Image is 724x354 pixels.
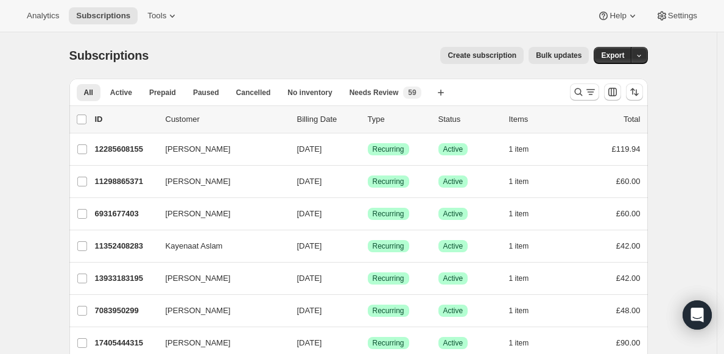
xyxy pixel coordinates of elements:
[373,306,404,316] span: Recurring
[443,338,463,348] span: Active
[443,241,463,251] span: Active
[297,274,322,283] span: [DATE]
[297,241,322,250] span: [DATE]
[616,209,641,218] span: £60.00
[408,88,416,97] span: 59
[612,144,641,154] span: £119.94
[166,113,287,126] p: Customer
[297,209,322,218] span: [DATE]
[616,306,641,315] span: £48.00
[147,11,166,21] span: Tools
[443,177,463,186] span: Active
[509,338,529,348] span: 1 item
[95,305,156,317] p: 7083950299
[509,173,543,190] button: 1 item
[570,83,599,101] button: Search and filter results
[536,51,582,60] span: Bulk updates
[166,272,231,285] span: [PERSON_NAME]
[373,241,404,251] span: Recurring
[509,306,529,316] span: 1 item
[95,335,641,352] div: 17405444315[PERSON_NAME][DATE]SuccessRecurringSuccessActive1 item£90.00
[443,209,463,219] span: Active
[158,140,280,159] button: [PERSON_NAME]
[604,83,621,101] button: Customize table column order and visibility
[443,274,463,283] span: Active
[297,306,322,315] span: [DATE]
[440,47,524,64] button: Create subscription
[594,47,631,64] button: Export
[95,270,641,287] div: 13933183195[PERSON_NAME][DATE]SuccessRecurringSuccessActive1 item£42.00
[431,84,451,101] button: Create new view
[95,205,641,222] div: 6931677403[PERSON_NAME][DATE]SuccessRecurringSuccessActive1 item£60.00
[616,241,641,250] span: £42.00
[438,113,499,126] p: Status
[95,302,641,319] div: 7083950299[PERSON_NAME][DATE]SuccessRecurringSuccessActive1 item£48.00
[373,144,404,154] span: Recurring
[373,338,404,348] span: Recurring
[166,175,231,188] span: [PERSON_NAME]
[140,7,186,24] button: Tools
[443,144,463,154] span: Active
[287,88,332,97] span: No inventory
[95,113,156,126] p: ID
[95,113,641,126] div: IDCustomerBilling DateTypeStatusItemsTotal
[19,7,66,24] button: Analytics
[509,141,543,158] button: 1 item
[95,240,156,252] p: 11352408283
[509,205,543,222] button: 1 item
[158,301,280,320] button: [PERSON_NAME]
[373,209,404,219] span: Recurring
[69,7,138,24] button: Subscriptions
[158,236,280,256] button: Kayenaat Aslam
[95,175,156,188] p: 11298865371
[84,88,93,97] span: All
[110,88,132,97] span: Active
[616,338,641,347] span: £90.00
[626,83,643,101] button: Sort the results
[368,113,429,126] div: Type
[373,274,404,283] span: Recurring
[509,238,543,255] button: 1 item
[509,209,529,219] span: 1 item
[443,306,463,316] span: Active
[95,208,156,220] p: 6931677403
[448,51,516,60] span: Create subscription
[95,238,641,255] div: 11352408283Kayenaat Aslam[DATE]SuccessRecurringSuccessActive1 item£42.00
[668,11,697,21] span: Settings
[616,177,641,186] span: £60.00
[624,113,640,126] p: Total
[350,88,399,97] span: Needs Review
[373,177,404,186] span: Recurring
[236,88,271,97] span: Cancelled
[158,333,280,353] button: [PERSON_NAME]
[509,113,570,126] div: Items
[529,47,589,64] button: Bulk updates
[616,274,641,283] span: £42.00
[149,88,176,97] span: Prepaid
[95,337,156,349] p: 17405444315
[95,272,156,285] p: 13933183195
[509,302,543,319] button: 1 item
[95,173,641,190] div: 11298865371[PERSON_NAME][DATE]SuccessRecurringSuccessActive1 item£60.00
[509,274,529,283] span: 1 item
[297,338,322,347] span: [DATE]
[509,144,529,154] span: 1 item
[610,11,626,21] span: Help
[158,269,280,288] button: [PERSON_NAME]
[509,241,529,251] span: 1 item
[297,144,322,154] span: [DATE]
[297,177,322,186] span: [DATE]
[683,300,712,330] div: Open Intercom Messenger
[509,270,543,287] button: 1 item
[95,141,641,158] div: 12285608155[PERSON_NAME][DATE]SuccessRecurringSuccessActive1 item£119.94
[590,7,645,24] button: Help
[509,335,543,352] button: 1 item
[509,177,529,186] span: 1 item
[158,204,280,224] button: [PERSON_NAME]
[158,172,280,191] button: [PERSON_NAME]
[166,305,231,317] span: [PERSON_NAME]
[76,11,130,21] span: Subscriptions
[166,143,231,155] span: [PERSON_NAME]
[648,7,705,24] button: Settings
[166,208,231,220] span: [PERSON_NAME]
